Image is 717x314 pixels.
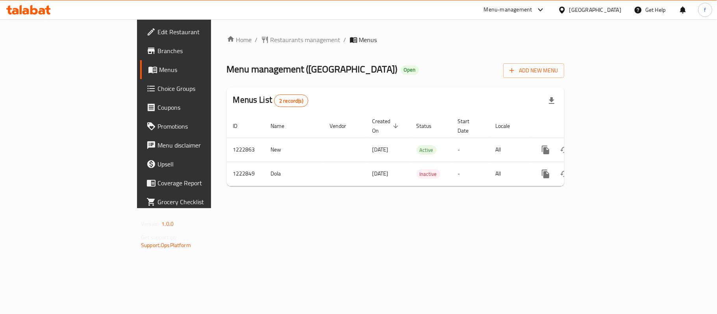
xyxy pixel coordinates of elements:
[140,79,257,98] a: Choice Groups
[489,162,530,186] td: All
[417,145,437,155] div: Active
[270,35,341,44] span: Restaurants management
[536,164,555,183] button: more
[233,121,248,131] span: ID
[159,65,250,74] span: Menus
[227,60,398,78] span: Menu management ( [GEOGRAPHIC_DATA] )
[530,114,618,138] th: Actions
[265,138,324,162] td: New
[157,84,250,93] span: Choice Groups
[140,41,257,60] a: Branches
[271,121,295,131] span: Name
[372,144,389,155] span: [DATE]
[484,5,532,15] div: Menu-management
[157,122,250,131] span: Promotions
[509,66,558,76] span: Add New Menu
[261,35,341,44] a: Restaurants management
[161,219,174,229] span: 1.0.0
[157,178,250,188] span: Coverage Report
[141,232,177,242] span: Get support on:
[140,192,257,211] a: Grocery Checklist
[140,155,257,174] a: Upsell
[140,136,257,155] a: Menu disclaimer
[359,35,377,44] span: Menus
[417,146,437,155] span: Active
[704,6,706,14] span: f
[141,240,191,250] a: Support.OpsPlatform
[140,60,257,79] a: Menus
[140,98,257,117] a: Coupons
[452,162,489,186] td: -
[503,63,564,78] button: Add New Menu
[569,6,621,14] div: [GEOGRAPHIC_DATA]
[140,174,257,192] a: Coverage Report
[372,116,401,135] span: Created On
[233,94,308,107] h2: Menus List
[157,197,250,207] span: Grocery Checklist
[140,117,257,136] a: Promotions
[157,103,250,112] span: Coupons
[344,35,346,44] li: /
[330,121,357,131] span: Vendor
[417,121,442,131] span: Status
[555,164,574,183] button: Change Status
[157,159,250,169] span: Upsell
[458,116,480,135] span: Start Date
[140,22,257,41] a: Edit Restaurant
[496,121,521,131] span: Locale
[401,66,419,73] span: Open
[372,168,389,179] span: [DATE]
[401,65,419,75] div: Open
[157,46,250,55] span: Branches
[417,170,440,179] span: Inactive
[542,91,561,110] div: Export file
[452,138,489,162] td: -
[274,97,308,105] span: 2 record(s)
[265,162,324,186] td: Dola
[157,140,250,150] span: Menu disclaimer
[141,219,160,229] span: Version:
[227,114,618,186] table: enhanced table
[157,27,250,37] span: Edit Restaurant
[536,140,555,159] button: more
[227,35,564,44] nav: breadcrumb
[555,140,574,159] button: Change Status
[417,169,440,179] div: Inactive
[489,138,530,162] td: All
